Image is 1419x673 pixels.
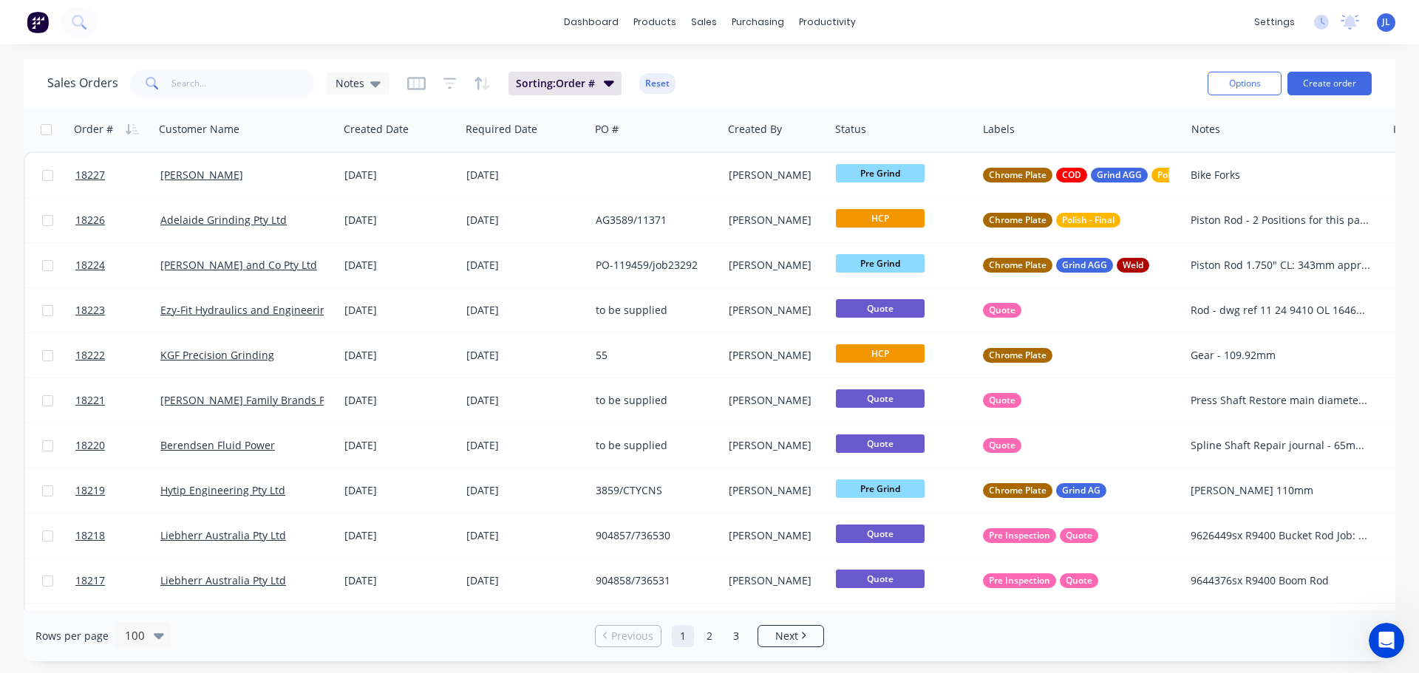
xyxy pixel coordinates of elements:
div: Status [835,122,866,137]
span: Quote [989,438,1015,453]
a: Liebherr Australia Pty Ltd [160,573,286,587]
div: Ask a question [30,187,248,202]
div: [DATE] [466,213,584,228]
div: Labels [983,122,1015,137]
div: [DATE] [466,438,584,453]
a: 18217 [75,558,160,603]
div: [DATE] [344,528,455,543]
span: Quote [836,525,925,543]
button: Chrome Plate [983,348,1052,363]
span: Polish - Final [1062,213,1115,228]
span: HCP [836,209,925,228]
a: Next page [758,629,823,643]
a: Page 1 is your current page [672,625,694,647]
p: How can we help? [30,130,266,155]
div: to be supplied [596,438,710,453]
span: Quote [1066,573,1092,588]
button: Share it with us [30,272,265,301]
div: [PERSON_NAME] 110mm [1191,483,1370,498]
a: 18221 [75,378,160,423]
button: Chrome PlateGrind AG [983,483,1106,498]
div: [PERSON_NAME] [729,348,820,363]
div: [DATE] [344,393,455,408]
div: Customer Name [159,122,239,137]
button: Pre InspectionQuote [983,528,1098,543]
ul: Pagination [589,625,830,647]
button: Messages [74,461,148,520]
button: Options [1208,72,1282,95]
div: [DATE] [466,483,584,498]
div: [DATE] [344,438,455,453]
div: [DATE] [466,573,584,588]
button: Help [222,461,296,520]
span: Next [775,629,798,643]
span: Rows per page [35,629,109,643]
h1: Sales Orders [47,76,118,90]
span: Pre Grind [836,479,925,498]
a: Adelaide Grinding Pty Ltd [160,213,287,227]
span: Quote [836,299,925,318]
a: 18219 [75,468,160,513]
div: AG3589/11371 [596,213,710,228]
div: Required Date [466,122,537,137]
a: [PERSON_NAME] and Co Pty Ltd [160,258,317,272]
span: Pre Grind [836,254,925,273]
span: Sorting: Order # [516,76,595,91]
a: Ezy-Fit Hydraulics and Engineering Group Pty Ltd [160,303,403,317]
div: Notes [1191,122,1220,137]
div: Gear - 109.92mm [1191,348,1370,363]
div: Created Date [344,122,409,137]
div: [DATE] [344,303,455,318]
span: Chrome Plate [989,258,1047,273]
span: Weld [1123,258,1143,273]
span: Home [20,498,53,508]
a: 18222 [75,333,160,378]
div: Close [254,24,281,50]
div: [DATE] [466,258,584,273]
div: Improvement [109,332,187,349]
a: 18227 [75,153,160,197]
span: 18224 [75,258,105,273]
span: Grind AG [1062,483,1100,498]
button: Quote [983,303,1021,318]
span: 18217 [75,573,105,588]
div: [PERSON_NAME] [729,528,820,543]
div: Order # [74,122,113,137]
div: 55 [596,348,710,363]
div: PO # [595,122,619,137]
span: Pre Inspection [989,573,1050,588]
span: Previous [611,629,653,643]
a: 18220 [75,423,160,468]
button: Pre InspectionQuote [983,573,1098,588]
div: [DATE] [344,258,455,273]
span: 18219 [75,483,105,498]
div: 904858/736531 [596,573,710,588]
span: Quote [836,434,925,453]
div: [PERSON_NAME] [729,258,820,273]
span: 18218 [75,528,105,543]
span: 18222 [75,348,105,363]
span: 18223 [75,303,105,318]
a: Berendsen Fluid Power [160,438,275,452]
span: Chrome Plate [989,483,1047,498]
div: [PERSON_NAME] [729,393,820,408]
div: [DATE] [344,168,455,182]
div: 9644376sx R9400 Boom Rod [1191,573,1370,588]
div: [PERSON_NAME] [729,438,820,453]
span: 18221 [75,393,105,408]
div: PO-119459/job23292 [596,258,710,273]
div: Spline Shaft Repair journal - 65mm dia x 19mm approx Pre-grind, HVAF metal spray, final grind and... [1191,438,1370,453]
span: Quote [836,570,925,588]
button: Create order [1287,72,1372,95]
a: 18216 [75,604,160,648]
div: [PERSON_NAME] [729,168,820,182]
div: Created By [728,122,782,137]
span: Quote [1066,528,1092,543]
div: Ask a questionAI Agent and team can help [15,174,281,230]
span: Messages [86,498,137,508]
span: Quote [989,303,1015,318]
div: purchasing [724,11,792,33]
div: [DATE] [466,348,584,363]
div: Factory Weekly Updates - [DATE] [30,358,239,373]
div: [DATE] [344,348,455,363]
